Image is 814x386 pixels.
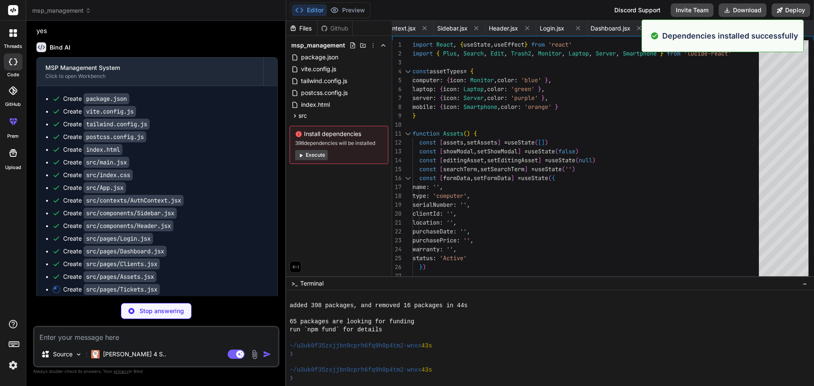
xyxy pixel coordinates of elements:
[413,210,440,217] span: clientId
[460,41,463,48] span: {
[7,71,19,78] label: code
[511,174,514,182] span: ]
[463,103,497,111] span: Smartphone
[84,169,133,181] code: src/index.css
[545,76,548,84] span: }
[63,158,129,167] div: Create
[4,43,22,50] label: threads
[413,85,433,93] span: laptop
[552,174,555,182] span: {
[460,201,467,208] span: ''
[555,103,558,111] span: }
[63,285,160,294] div: Create
[392,254,401,263] div: 25
[318,24,352,33] div: Github
[528,147,555,155] span: useState
[392,165,401,174] div: 15
[413,130,440,137] span: function
[548,41,572,48] span: 'react'
[443,156,484,164] span: editingAsset
[426,192,429,200] span: :
[84,195,184,206] code: src/contexts/AuthContext.jsx
[327,4,368,16] button: Preview
[32,6,91,15] span: msp_management
[504,85,507,93] span: :
[548,174,552,182] span: (
[572,165,575,173] span: )
[295,140,383,147] span: 398 dependencies will be installed
[494,41,524,48] span: useEffect
[84,93,129,104] code: package.json
[545,94,548,102] span: ,
[480,165,524,173] span: setSearchTerm
[63,120,150,128] div: Create
[463,94,484,102] span: Server
[84,246,167,257] code: src/pages/Dashboard.jsx
[453,201,457,208] span: :
[538,85,541,93] span: }
[290,326,382,334] span: run `npm fund` for details
[521,76,541,84] span: 'blue'
[392,200,401,209] div: 19
[392,129,401,138] div: 11
[84,144,123,155] code: index.html
[45,64,255,72] div: MSP Management System
[392,183,401,192] div: 17
[463,76,467,84] span: :
[419,139,436,146] span: const
[392,147,401,156] div: 13
[457,103,460,111] span: :
[413,219,440,226] span: location
[392,192,401,200] div: 18
[421,342,432,350] span: 43s
[290,342,421,350] span: ~/u3uk0f35zsjjbn9cprh6fq9h0p4tm2-wnxx
[392,120,401,129] div: 10
[37,58,263,86] button: MSP Management SystemClick to open Workbench
[114,369,129,374] span: privacy
[562,165,565,173] span: (
[463,139,467,146] span: ,
[487,94,504,102] span: color
[6,358,20,372] img: settings
[592,156,596,164] span: )
[531,165,535,173] span: =
[295,130,383,138] span: Install dependencies
[426,183,429,191] span: :
[423,263,426,271] span: )
[575,156,579,164] span: (
[84,106,136,117] code: vite.config.js
[521,174,548,182] span: useState
[446,210,453,217] span: ''
[63,145,123,154] div: Create
[63,260,160,268] div: Create
[292,4,327,16] button: Editor
[413,254,433,262] span: status
[470,236,474,244] span: ,
[419,263,423,271] span: }
[504,139,507,146] span: =
[660,50,663,57] span: }
[413,228,453,235] span: purchaseDate
[484,156,487,164] span: ,
[463,67,467,75] span: =
[453,228,457,235] span: :
[443,103,457,111] span: icon
[295,150,328,160] button: Execute
[433,85,436,93] span: :
[63,171,133,179] div: Create
[463,50,484,57] span: Search
[402,174,413,183] div: Click to collapse the range.
[290,374,294,382] span: ❯
[801,277,809,290] button: −
[440,85,443,93] span: {
[440,254,467,262] span: 'Active'
[413,103,433,111] span: mobile
[392,209,401,218] div: 20
[684,50,731,57] span: 'lucide-react'
[440,76,443,84] span: :
[562,50,565,57] span: ,
[467,139,497,146] span: setAssets
[803,279,807,288] span: −
[719,3,767,17] button: Download
[467,192,470,200] span: ,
